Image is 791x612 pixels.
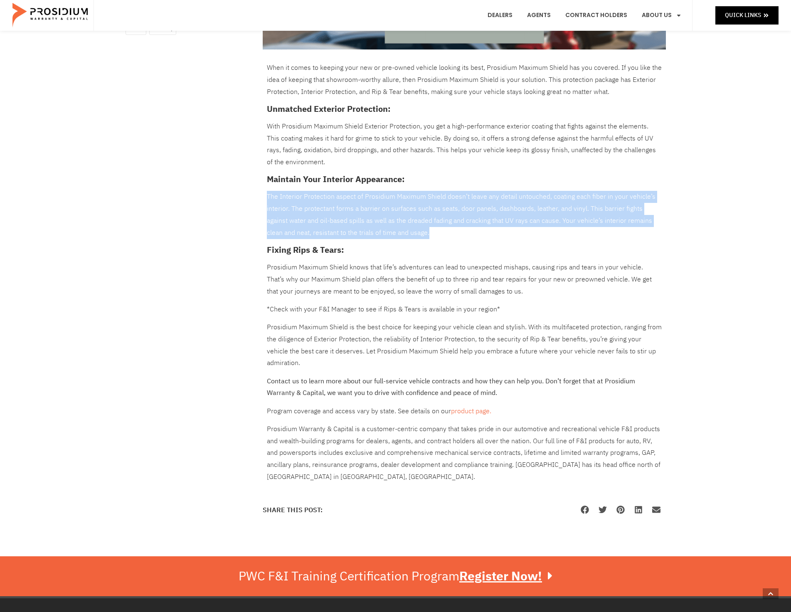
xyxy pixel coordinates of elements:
p: With Prosidium Maximum Shield Exterior Protection, you get a high-performance exterior coating th... [267,121,662,168]
a: Quick Links [715,6,779,24]
p: *Check with your F&I Manager to see if Rips & Tears is available in your region* [267,304,662,316]
div: Share on linkedin [630,501,648,518]
p: Program coverage and access vary by state. See details on our [267,405,662,417]
div: Share on facebook [577,501,594,518]
p: The Interior Protection aspect of Prosidium Maximum Shield doesn’t leave any detail untouched, co... [267,191,662,239]
u: Register Now! [459,567,542,585]
div: PWC F&I Training Certification Program [239,569,552,584]
p: When it comes to keeping your new or pre-owned vehicle looking its best, Prosidium Maximum Shield... [267,62,662,98]
span: Quick Links [725,10,761,20]
p: Prosidium Maximum Shield knows that life’s adventures can lead to unexpected mishaps, causing rip... [267,262,662,297]
strong: Maintain Your Interior Appearance: [267,173,405,185]
strong: Fixing Rips & Tears: [267,244,344,256]
div: Share on pinterest [612,501,630,518]
h4: Share this Post: [263,507,323,513]
div: Share on twitter [594,501,612,518]
p: Prosidium Warranty & Capital is a customer-centric company that takes pride in our automotive and... [267,423,662,483]
strong: Unmatched Exterior Protection: [267,103,391,115]
p: Prosidium Maximum Shield is the best choice for keeping your vehicle clean and stylish. With its ... [267,321,662,369]
strong: Contact us to learn more about our full-service vehicle contracts and how they can help you. Don’... [267,376,635,398]
a: product page. [451,406,491,416]
div: Share on email [648,501,666,518]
